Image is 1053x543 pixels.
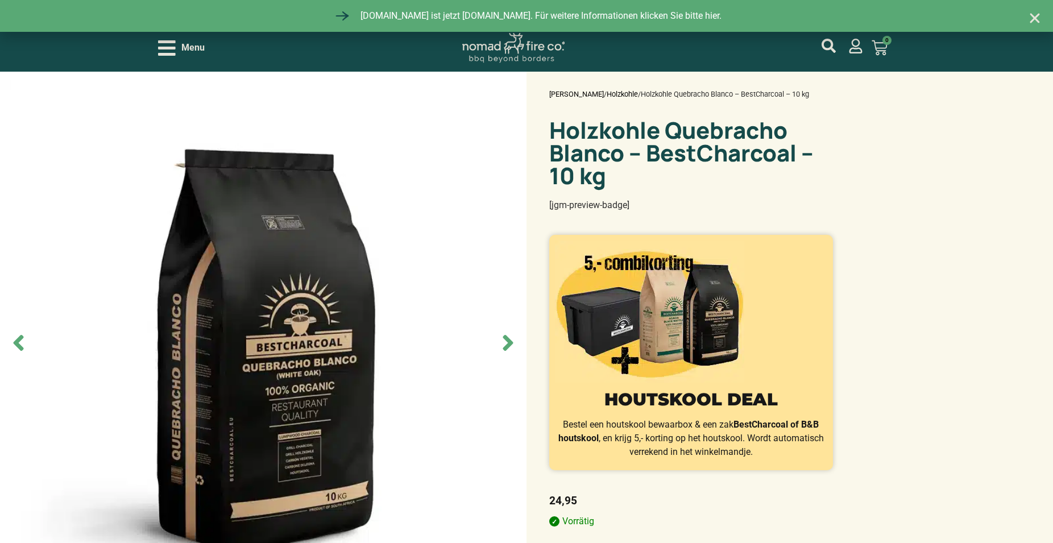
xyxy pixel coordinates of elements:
[555,241,744,383] img: bestcharcoal aanbieding
[358,9,722,23] span: [DOMAIN_NAME] ist jetzt [DOMAIN_NAME]. Für weitere Informationen klicken Sie bitte hier.
[558,419,819,443] b: BestCharcoal of B&B houtskool
[607,90,638,98] a: Holzkohle
[495,330,521,356] span: Next slide
[638,90,641,98] span: /
[462,33,565,63] img: Nomad Logo
[882,36,892,45] span: 0
[641,90,809,98] span: Holzkohle Quebracho Blanco – BestCharcoal – 10 kg
[604,90,607,98] span: /
[555,418,827,459] p: Bestel een houtskool bewaarbox & een zak , en krijg 5,- korting op het houtskool. Wordt automatis...
[822,39,836,53] a: mijn account
[549,119,833,187] h1: Holzkohle Quebracho Blanco – BestCharcoal – 10 kg
[6,330,31,356] span: Previous slide
[332,6,722,26] a: [DOMAIN_NAME] ist jetzt [DOMAIN_NAME]. Für weitere Informationen klicken Sie bitte hier.
[158,38,205,58] div: Open/Close Menu
[604,389,778,410] a: Houtskool deal
[858,33,901,63] a: 0
[181,41,205,55] span: Menu
[1028,11,1042,25] a: Close
[848,39,863,53] a: mijn account
[549,198,833,212] div: [jgm-preview-badge]
[549,515,833,528] p: Vorrätig
[549,494,577,507] span: 24,95
[549,90,604,98] a: [PERSON_NAME]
